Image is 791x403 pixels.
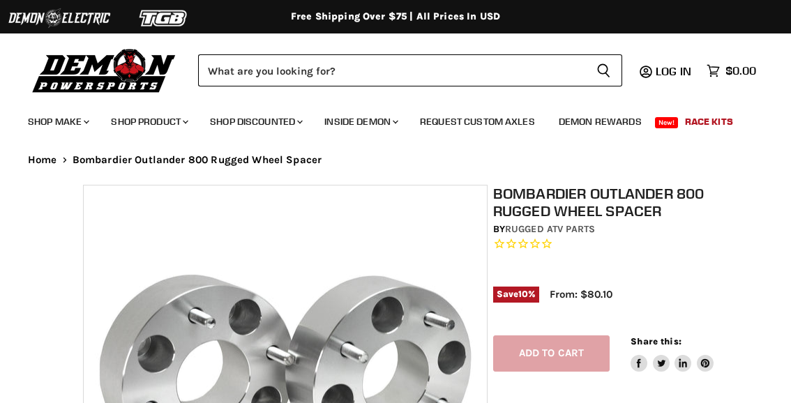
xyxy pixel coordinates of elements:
[112,5,216,31] img: TGB Logo 2
[28,154,57,166] a: Home
[493,222,714,237] div: by
[199,107,311,136] a: Shop Discounted
[17,102,753,136] ul: Main menu
[585,54,622,86] button: Search
[675,107,744,136] a: Race Kits
[649,65,700,77] a: Log in
[198,54,585,86] input: Search
[631,336,681,347] span: Share this:
[550,288,612,301] span: From: $80.10
[493,287,539,302] span: Save %
[631,335,714,372] aside: Share this:
[73,154,322,166] span: Bombardier Outlander 800 Rugged Wheel Spacer
[7,5,112,31] img: Demon Electric Logo 2
[409,107,545,136] a: Request Custom Axles
[17,107,98,136] a: Shop Make
[655,117,679,128] span: New!
[493,237,714,252] span: Rated 0.0 out of 5 stars 0 reviews
[493,185,714,220] h1: Bombardier Outlander 800 Rugged Wheel Spacer
[198,54,622,86] form: Product
[518,289,528,299] span: 10
[725,64,756,77] span: $0.00
[505,223,595,235] a: Rugged ATV Parts
[548,107,652,136] a: Demon Rewards
[28,45,181,95] img: Demon Powersports
[656,64,691,78] span: Log in
[314,107,407,136] a: Inside Demon
[100,107,197,136] a: Shop Product
[700,61,763,81] a: $0.00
